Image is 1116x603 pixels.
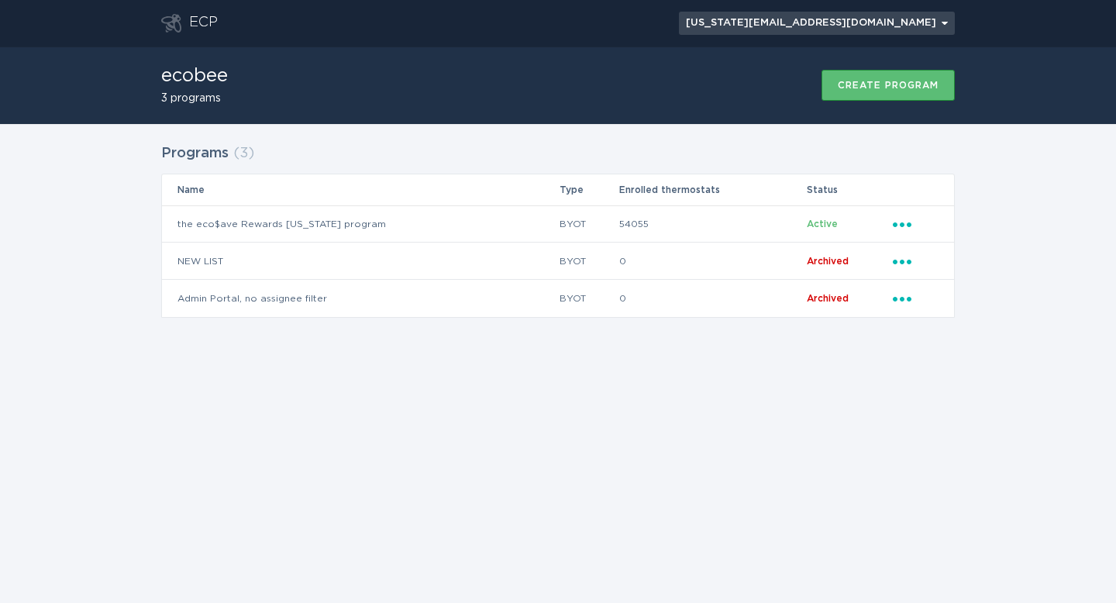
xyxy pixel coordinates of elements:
[893,215,939,233] div: Popover menu
[807,294,849,303] span: Archived
[807,219,838,229] span: Active
[893,290,939,307] div: Popover menu
[162,280,559,317] td: Admin Portal, no assignee filter
[838,81,939,90] div: Create program
[679,12,955,35] button: Open user account details
[806,174,892,205] th: Status
[162,174,954,205] tr: Table Headers
[821,70,955,101] button: Create program
[807,257,849,266] span: Archived
[559,174,618,205] th: Type
[559,243,618,280] td: BYOT
[161,14,181,33] button: Go to dashboard
[679,12,955,35] div: Popover menu
[233,146,254,160] span: ( 3 )
[189,14,218,33] div: ECP
[559,205,618,243] td: BYOT
[686,19,948,28] div: [US_STATE][EMAIL_ADDRESS][DOMAIN_NAME]
[618,174,805,205] th: Enrolled thermostats
[161,93,228,104] h2: 3 programs
[162,174,559,205] th: Name
[161,67,228,85] h1: ecobee
[559,280,618,317] td: BYOT
[162,243,559,280] td: NEW LIST
[618,280,805,317] td: 0
[618,205,805,243] td: 54055
[162,205,559,243] td: the eco$ave Rewards [US_STATE] program
[618,243,805,280] td: 0
[162,243,954,280] tr: 1129204c42434517904c08b0f4c0ec82
[162,205,954,243] tr: c38cd32b99704df099da96b9e069b468
[161,140,229,167] h2: Programs
[893,253,939,270] div: Popover menu
[162,280,954,317] tr: b0bc50e11b174a478a189ff046daa17f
